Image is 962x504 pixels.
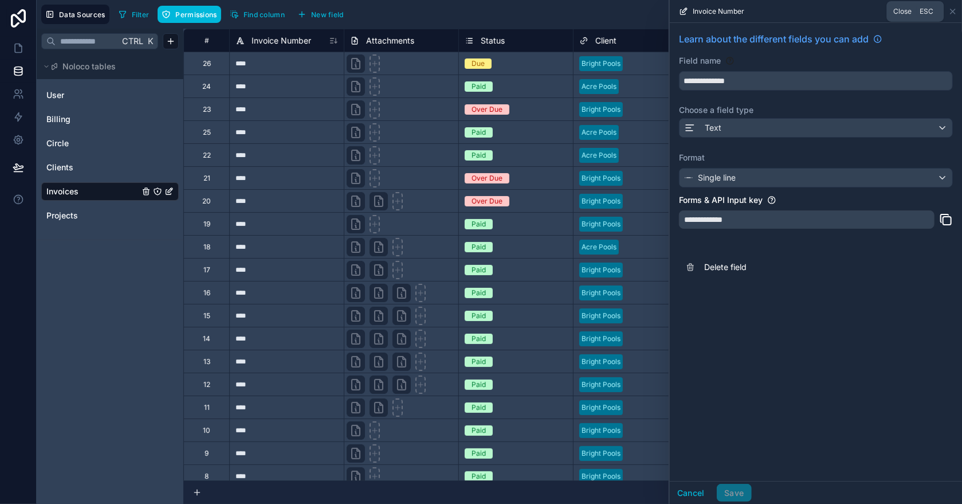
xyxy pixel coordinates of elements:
[582,471,621,482] div: Bright Pools
[203,311,210,321] div: 15
[193,36,221,45] div: #
[366,35,414,46] span: Attachments
[472,150,486,161] div: Paid
[582,448,621,459] div: Bright Pools
[203,288,210,298] div: 16
[46,89,139,101] a: User
[472,58,485,69] div: Due
[679,194,763,206] label: Forms & API Input key
[203,174,210,183] div: 21
[41,110,179,128] div: Billing
[46,138,69,149] span: Circle
[41,158,179,177] div: Clients
[203,243,210,252] div: 18
[203,105,211,114] div: 23
[46,138,139,149] a: Circle
[293,6,348,23] button: New field
[46,114,139,125] a: Billing
[203,265,210,275] div: 17
[481,35,505,46] span: Status
[158,6,225,23] a: Permissions
[582,311,621,321] div: Bright Pools
[582,380,621,390] div: Bright Pools
[472,242,486,252] div: Paid
[244,10,285,19] span: Find column
[918,7,936,16] span: Esc
[226,6,289,23] button: Find column
[59,10,105,19] span: Data Sources
[693,7,744,16] span: Invoice Number
[582,242,617,252] div: Acre Pools
[582,334,621,344] div: Bright Pools
[114,6,154,23] button: Filter
[46,162,139,173] a: Clients
[582,81,617,92] div: Acre Pools
[146,37,154,45] span: K
[582,265,621,275] div: Bright Pools
[472,265,486,275] div: Paid
[472,104,502,115] div: Over Due
[175,10,217,19] span: Permissions
[582,127,617,138] div: Acre Pools
[472,219,486,229] div: Paid
[205,449,209,458] div: 9
[62,61,116,72] span: Noloco tables
[205,472,209,481] div: 8
[705,122,721,134] span: Text
[46,210,78,221] span: Projects
[204,403,210,412] div: 11
[472,311,486,321] div: Paid
[582,58,621,69] div: Bright Pools
[704,261,869,273] span: Delete field
[203,357,210,366] div: 13
[41,86,179,104] div: User
[311,10,344,19] span: New field
[472,403,486,413] div: Paid
[582,288,621,298] div: Bright Pools
[582,219,621,229] div: Bright Pools
[698,172,736,183] span: Single line
[41,58,172,75] button: Noloco tables
[679,55,721,67] label: Field name
[203,59,211,68] div: 26
[46,162,73,173] span: Clients
[679,32,882,46] a: Learn about the different fields you can add
[203,380,210,389] div: 12
[472,357,486,367] div: Paid
[679,255,953,280] button: Delete field
[679,32,869,46] span: Learn about the different fields you can add
[582,150,617,161] div: Acre Pools
[41,5,109,24] button: Data Sources
[472,471,486,482] div: Paid
[46,186,78,197] span: Invoices
[203,334,210,343] div: 14
[203,426,210,435] div: 10
[582,104,621,115] div: Bright Pools
[132,10,150,19] span: Filter
[670,484,712,502] button: Cancel
[582,357,621,367] div: Bright Pools
[203,128,211,137] div: 25
[582,425,621,436] div: Bright Pools
[252,35,311,46] span: Invoice Number
[121,34,144,48] span: Ctrl
[41,206,179,225] div: Projects
[679,104,953,116] label: Choose a field type
[472,196,502,206] div: Over Due
[595,35,617,46] span: Client
[202,197,211,206] div: 20
[582,173,621,183] div: Bright Pools
[46,89,64,101] span: User
[679,152,953,163] label: Format
[472,173,502,183] div: Over Due
[158,6,221,23] button: Permissions
[46,114,70,125] span: Billing
[472,334,486,344] div: Paid
[46,186,139,197] a: Invoices
[894,7,912,16] span: Close
[679,168,953,187] button: Single line
[203,220,210,229] div: 19
[582,196,621,206] div: Bright Pools
[679,118,953,138] button: Text
[472,288,486,298] div: Paid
